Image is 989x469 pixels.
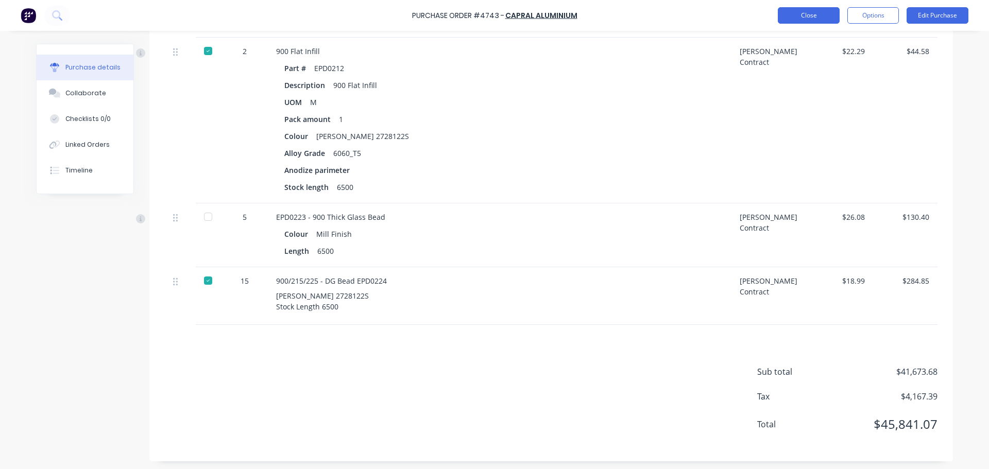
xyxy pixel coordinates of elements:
[230,275,260,286] div: 15
[230,212,260,222] div: 5
[757,366,834,378] span: Sub total
[284,180,337,195] div: Stock length
[731,267,809,325] div: [PERSON_NAME] Contract
[778,7,840,24] button: Close
[284,146,333,161] div: Alloy Grade
[276,46,723,57] div: 900 Flat Infill
[37,80,133,106] button: Collaborate
[817,46,865,57] div: $22.29
[65,114,111,124] div: Checklists 0/0
[284,244,317,258] div: Length
[65,63,121,72] div: Purchase details
[284,61,314,76] div: Part #
[65,140,110,149] div: Linked Orders
[881,212,929,222] div: $130.40
[817,275,865,286] div: $18.99
[333,146,361,161] div: 6060_T5
[276,290,723,312] div: [PERSON_NAME] 2728122S Stock Length 6500
[881,46,929,57] div: $44.58
[834,390,937,403] span: $4,167.39
[276,275,723,286] div: 900/215/225 - DG Bead EPD0224
[230,46,260,57] div: 2
[316,227,352,241] div: Mill Finish
[339,112,343,127] div: 1
[907,7,968,24] button: Edit Purchase
[817,212,865,222] div: $26.08
[37,158,133,183] button: Timeline
[757,418,834,430] span: Total
[333,78,377,93] div: 900 Flat Infill
[834,415,937,433] span: $45,841.07
[37,106,133,132] button: Checklists 0/0
[284,129,316,144] div: Colour
[65,166,93,175] div: Timeline
[284,227,316,241] div: Colour
[505,10,577,21] a: Capral Aluminium
[65,89,106,98] div: Collaborate
[881,275,929,286] div: $284.85
[21,8,36,23] img: Factory
[731,38,809,203] div: [PERSON_NAME] Contract
[731,203,809,267] div: [PERSON_NAME] Contract
[412,10,504,21] div: Purchase Order #4743 -
[834,366,937,378] span: $41,673.68
[310,95,317,110] div: M
[284,163,358,178] div: Anodize parimeter
[37,55,133,80] button: Purchase details
[757,390,834,403] span: Tax
[284,95,310,110] div: UOM
[337,180,353,195] div: 6500
[37,132,133,158] button: Linked Orders
[284,78,333,93] div: Description
[276,212,723,222] div: EPD0223 - 900 Thick Glass Bead
[847,7,899,24] button: Options
[317,244,334,258] div: 6500
[284,112,339,127] div: Pack amount
[316,129,409,144] div: [PERSON_NAME] 2728122S
[314,61,344,76] div: EPD0212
